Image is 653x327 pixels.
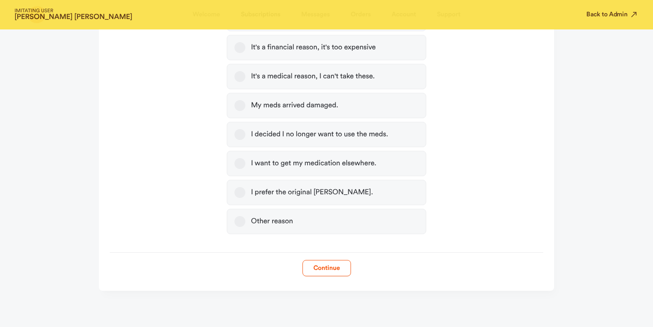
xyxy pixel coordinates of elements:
div: My meds arrived damaged. [251,101,338,110]
button: Continue [302,260,351,276]
div: It's a financial reason, it's too expensive [251,43,375,52]
div: It's a medical reason, I can't take these. [251,72,375,81]
span: IMITATING USER [15,9,132,14]
button: My meds arrived damaged. [234,100,245,111]
div: I want to get my medication elsewhere. [251,159,376,168]
div: I prefer the original [PERSON_NAME]. [251,188,373,197]
button: It's a financial reason, it's too expensive [234,42,245,53]
strong: [PERSON_NAME] [PERSON_NAME] [15,14,132,21]
button: Back to Admin [586,10,638,19]
div: I decided I no longer want to use the meds. [251,130,388,139]
button: It's a medical reason, I can't take these. [234,71,245,82]
button: I want to get my medication elsewhere. [234,158,245,169]
button: I decided I no longer want to use the meds. [234,129,245,140]
div: Other reason [251,217,293,226]
button: Other reason [234,216,245,227]
button: I prefer the original [PERSON_NAME]. [234,187,245,198]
